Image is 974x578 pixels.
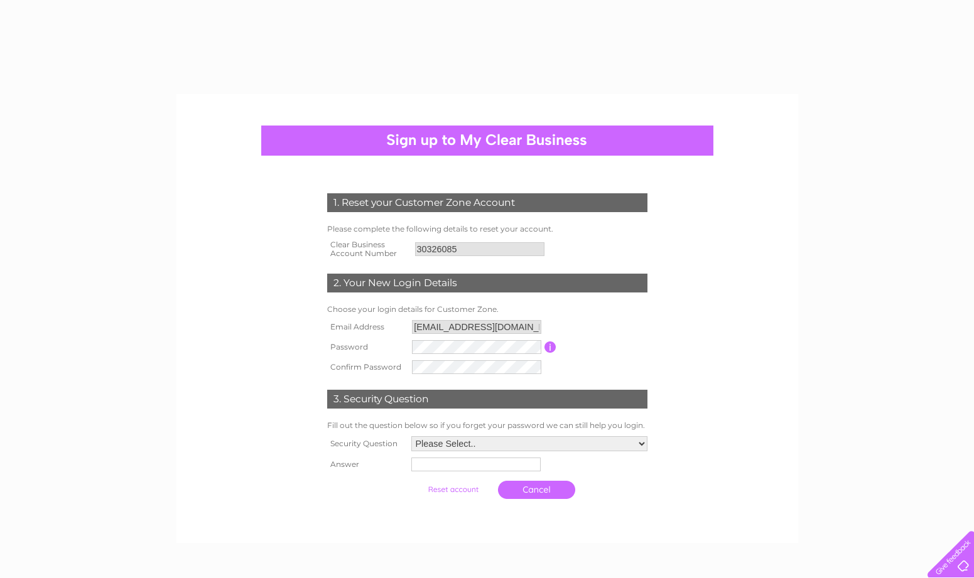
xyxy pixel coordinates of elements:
[324,418,651,433] td: Fill out the question below so if you forget your password we can still help you login.
[327,193,647,212] div: 1. Reset your Customer Zone Account
[327,390,647,409] div: 3. Security Question
[324,237,412,262] th: Clear Business Account Number
[324,433,408,454] th: Security Question
[324,337,409,357] th: Password
[324,222,651,237] td: Please complete the following details to reset your account.
[414,481,492,498] input: Submit
[324,357,409,377] th: Confirm Password
[327,274,647,292] div: 2. Your New Login Details
[544,341,556,353] input: Information
[324,302,651,317] td: Choose your login details for Customer Zone.
[498,481,575,499] a: Cancel
[324,317,409,337] th: Email Address
[324,454,408,474] th: Answer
